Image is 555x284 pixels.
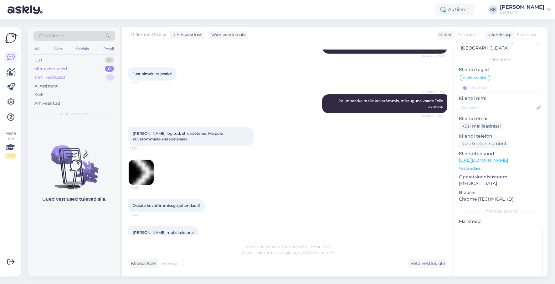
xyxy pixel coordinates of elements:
div: Kliendi keel [128,260,156,267]
a: [URL][DOMAIN_NAME] [459,157,508,163]
p: Kliendi nimi [459,95,542,102]
div: 1 [106,74,114,81]
div: Klienditugi [485,32,511,38]
div: Klient [437,32,452,38]
span: Pillemari Paal [131,31,162,38]
div: Küsi telefoninumbrit [459,139,509,148]
div: Küsi meiliaadressi [459,122,503,130]
a: [PERSON_NAME]Eesti Loto [500,5,551,15]
p: Kliendi email [459,115,542,122]
div: Minu vestlused [34,66,67,72]
div: 0 [105,57,114,63]
img: Askly Logo [5,32,17,44]
div: Kõik [34,92,44,98]
span: 15:45 [130,213,154,217]
input: Lisa tag [459,83,542,92]
span: Oskate kuvatõmmisega juhendada? [133,203,201,208]
span: Minu vestlused [60,111,88,117]
div: 2 / 3 [5,153,16,159]
div: Aktiivne [435,4,474,15]
span: Pillemari Paal [422,89,445,94]
span: Vestlus on määratud kasutajale Pillemari Paal [245,245,331,249]
span: 15:27 [130,81,154,86]
img: Attachment [129,160,154,185]
p: Brauser [459,189,542,196]
div: Eesti Loto [500,10,544,15]
span: e-kiirloterii [463,76,483,80]
div: [GEOGRAPHIC_DATA], [GEOGRAPHIC_DATA] [461,38,536,51]
div: Arhiveeritud [34,100,60,107]
div: Email [102,45,115,53]
div: AI Assistent [34,83,58,89]
div: Web [52,45,63,53]
div: Socials [75,45,90,53]
div: [PERSON_NAME] [500,5,544,10]
div: Tiimi vestlused [34,74,65,81]
p: Kliendi tag'id [459,66,542,73]
img: No chats [28,134,120,190]
p: Vaata edasi ... [459,166,542,171]
span: Estonian [161,260,180,267]
span: Estonian [457,32,476,38]
div: Vaata siia [5,130,16,159]
p: Kliendi telefon [459,133,542,139]
p: [MEDICAL_DATA] [459,180,542,187]
span: Vestluse ülevõtmiseks vajutage [241,250,334,255]
p: Operatsioonisüsteem [459,174,542,180]
span: Palun saatke meile kuvatõmmis, missugune vaade Teile avaneb. [338,98,444,109]
span: Just nimelt, et peaks! [133,71,172,76]
div: KK [489,5,497,14]
span: Estonian [517,32,536,38]
span: [PERSON_NAME] mobiiltelefonis [133,230,194,235]
span: Nähtud ✓ 15:26 [421,54,445,59]
input: Lisa nimi [459,104,535,111]
span: [PERSON_NAME] logitud, ehk näete ise. Ma pole kuvatõmmiste alal spetsialist [133,131,224,141]
div: juhib vestlust [170,32,202,38]
div: All [33,45,40,53]
p: Chrome [TECHNICAL_ID] [459,196,542,202]
p: Uued vestlused tulevad siia. [42,196,106,202]
p: Märkmed [459,218,542,225]
div: Kliendi info [459,57,542,63]
p: Klienditeekond [459,150,542,157]
div: 0 [105,66,114,72]
div: [PERSON_NAME] [459,209,542,214]
div: Uus [34,57,42,63]
span: 15:38 [131,185,154,190]
div: Võta vestlus üle [209,31,248,39]
span: Otsi kliente [39,33,64,39]
span: Nähtud ✓ 15:27 [421,113,445,118]
div: Võta vestlus üle [408,259,447,268]
i: „Võtke vestlus üle” [300,250,334,255]
span: 15:34 [130,146,154,151]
